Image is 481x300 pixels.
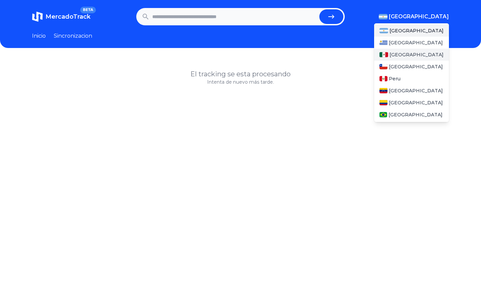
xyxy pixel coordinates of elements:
span: [GEOGRAPHIC_DATA] [388,111,443,118]
img: Peru [379,76,387,81]
img: Colombia [379,100,387,105]
span: [GEOGRAPHIC_DATA] [389,51,444,58]
span: [GEOGRAPHIC_DATA] [389,39,443,46]
h1: El tracking se esta procesando [32,69,449,79]
a: MercadoTrackBETA [32,11,91,22]
button: [GEOGRAPHIC_DATA] [379,13,449,21]
a: Brasil[GEOGRAPHIC_DATA] [374,109,449,121]
p: Intenta de nuevo más tarde. [32,79,449,85]
img: Uruguay [379,40,387,45]
span: [GEOGRAPHIC_DATA] [389,87,443,94]
a: Sincronizacion [54,32,92,40]
img: Chile [379,64,387,69]
img: Argentina [379,14,387,19]
img: Mexico [379,52,388,57]
a: Uruguay[GEOGRAPHIC_DATA] [374,37,449,49]
img: MercadoTrack [32,11,43,22]
a: Argentina[GEOGRAPHIC_DATA] [374,25,449,37]
img: Brasil [379,112,387,117]
a: PeruPeru [374,73,449,85]
span: [GEOGRAPHIC_DATA] [389,27,444,34]
span: [GEOGRAPHIC_DATA] [389,63,443,70]
a: Inicio [32,32,46,40]
span: [GEOGRAPHIC_DATA] [389,99,443,106]
a: Colombia[GEOGRAPHIC_DATA] [374,97,449,109]
a: Mexico[GEOGRAPHIC_DATA] [374,49,449,61]
span: BETA [80,7,96,13]
span: [GEOGRAPHIC_DATA] [389,13,449,21]
img: Argentina [379,28,388,33]
span: MercadoTrack [45,13,91,20]
span: Peru [389,75,400,82]
a: Chile[GEOGRAPHIC_DATA] [374,61,449,73]
img: Venezuela [379,88,387,93]
a: Venezuela[GEOGRAPHIC_DATA] [374,85,449,97]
